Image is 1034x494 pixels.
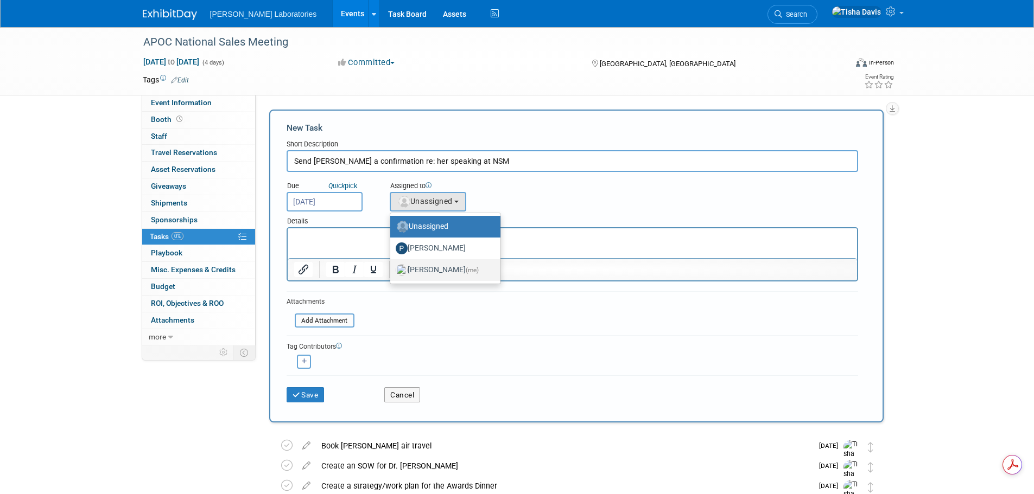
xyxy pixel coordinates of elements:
span: Staff [151,132,167,140]
span: [DATE] [819,442,843,450]
div: Book [PERSON_NAME] air travel [316,437,813,455]
span: Budget [151,282,175,291]
span: Booth [151,115,185,124]
span: ROI, Objectives & ROO [151,299,224,307]
span: Sponsorships [151,215,198,224]
a: Giveaways [142,178,255,195]
span: to [166,57,176,66]
span: Event Information [151,98,212,107]
div: In-Person [868,59,894,67]
div: Short Description [287,139,858,150]
a: ROI, Objectives & ROO [142,296,255,312]
img: Tisha Davis [843,440,860,469]
div: Attachments [287,297,354,306]
a: Budget [142,279,255,295]
button: Unassigned [390,192,467,211]
button: Italic [345,262,364,277]
span: Misc. Expenses & Credits [151,265,236,274]
img: P.jpg [396,242,408,254]
img: Unassigned-User-Icon.png [397,221,409,233]
a: Tasks0% [142,229,255,245]
i: Move task [868,482,873,492]
td: Toggle Event Tabs [233,345,255,360]
span: Tasks [150,232,183,241]
i: Quick [328,182,345,190]
span: 0% [172,232,183,240]
input: Name of task or a short description [287,150,858,172]
i: Move task [868,462,873,472]
img: Format-Inperson.png [856,58,867,67]
td: Tags [143,74,189,85]
a: Event Information [142,95,255,111]
span: Unassigned [397,197,453,206]
div: Due [287,181,373,192]
input: Due Date [287,192,363,211]
a: Misc. Expenses & Credits [142,262,255,278]
span: Asset Reservations [151,165,215,174]
a: Search [767,5,817,24]
div: Event Format [783,56,895,73]
a: edit [297,481,316,491]
img: ExhibitDay [143,9,197,20]
span: (me) [466,266,479,274]
a: edit [297,461,316,471]
a: Edit [171,76,189,84]
button: Bold [326,262,345,277]
img: Tisha Davis [843,460,860,489]
iframe: Rich Text Area [288,228,857,258]
button: Underline [364,262,383,277]
td: Personalize Event Tab Strip [214,345,233,360]
a: Booth [142,112,255,128]
span: Attachments [151,316,194,324]
label: [PERSON_NAME] [396,240,490,257]
a: Travel Reservations [142,145,255,161]
div: Assigned to [390,181,521,192]
span: Booth not reserved yet [174,115,185,123]
span: Search [782,10,807,18]
i: Move task [868,442,873,452]
span: [PERSON_NAME] Laboratories [210,10,317,18]
span: (4 days) [201,59,224,66]
a: Quickpick [326,181,359,190]
a: Sponsorships [142,212,255,228]
label: Unassigned [396,218,490,235]
span: more [149,332,166,341]
div: Details [287,211,858,227]
span: [DATE] [DATE] [143,57,200,67]
a: Staff [142,129,255,145]
a: Shipments [142,195,255,211]
button: Insert/edit link [294,262,313,277]
span: Playbook [151,248,182,257]
button: Cancel [384,387,420,402]
span: [GEOGRAPHIC_DATA], [GEOGRAPHIC_DATA] [600,60,735,68]
a: Playbook [142,245,255,261]
div: Create an SOW for Dr. [PERSON_NAME] [316,457,813,475]
span: Giveaways [151,182,186,190]
span: [DATE] [819,482,843,490]
span: Travel Reservations [151,148,217,157]
div: Tag Contributors [287,340,858,351]
span: [DATE] [819,462,843,470]
button: Committed [334,57,399,68]
a: Attachments [142,312,255,329]
a: edit [297,441,316,451]
div: New Task [287,122,858,134]
button: Save [287,387,325,402]
a: more [142,329,255,345]
a: Asset Reservations [142,162,255,178]
img: Tisha Davis [832,6,881,18]
div: Event Rating [864,74,893,80]
span: Shipments [151,198,187,207]
div: APOC National Sales Meeting [139,33,830,52]
label: [PERSON_NAME] [396,261,490,279]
